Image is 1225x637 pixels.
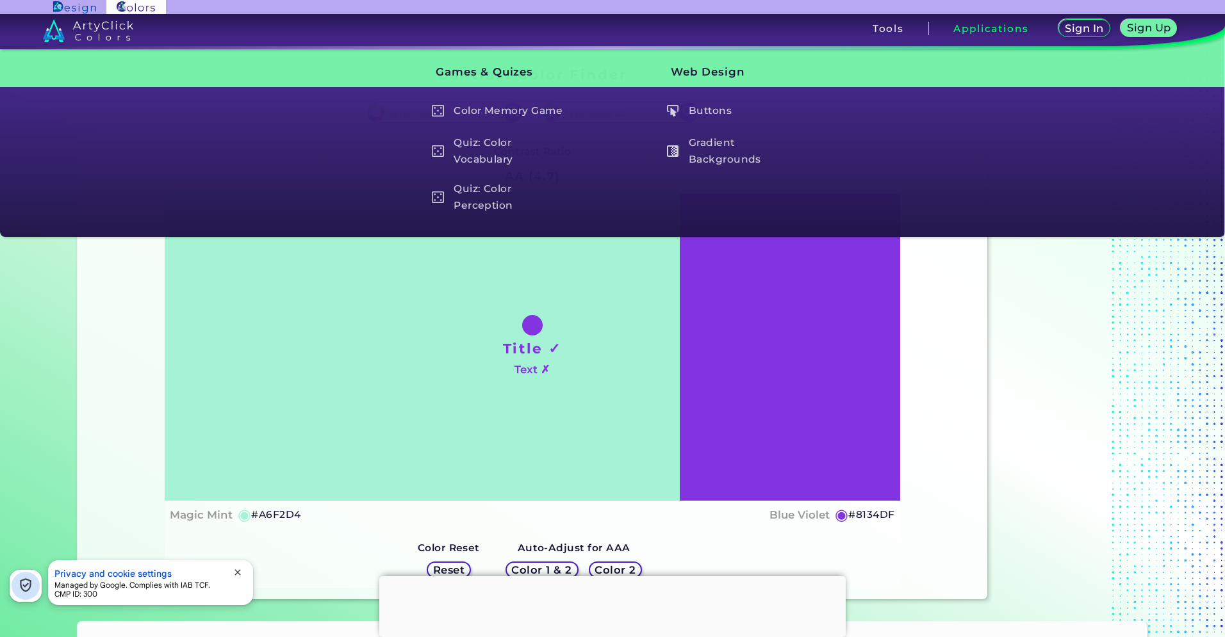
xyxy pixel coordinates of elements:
strong: Color Reset [418,542,480,554]
strong: Auto-Adjust for AAA [518,542,630,554]
img: ArtyClick Design logo [53,1,96,13]
h5: Color 1 & 2 [513,565,570,575]
h5: Sign In [1066,24,1103,34]
img: icon_game_white.svg [432,191,444,204]
h3: Tools [873,24,904,33]
h5: Color Memory Game [425,99,575,123]
h3: Applications [953,24,1028,33]
a: Quiz: Color Perception [425,179,576,216]
h4: Magic Mint [170,506,233,524]
h5: Quiz: Color Vocabulary [425,133,575,170]
a: Buttons [659,99,810,123]
img: icon_game_white.svg [432,105,444,117]
h1: Title ✓ [503,339,562,358]
h5: Gradient Backgrounds [661,133,810,170]
h5: Sign Up [1128,23,1170,33]
iframe: Advertisement [992,62,1153,604]
img: icon_gradient_white.svg [667,145,679,157]
h5: Quiz: Color Perception [425,179,575,216]
img: icon_click_button_white.svg [667,105,679,117]
a: Quiz: Color Vocabulary [425,133,576,170]
h5: Buttons [661,99,810,123]
h5: ◉ [238,507,252,522]
a: Sign In [1060,20,1109,37]
iframe: Advertisement [379,576,846,634]
img: logo_artyclick_colors_white.svg [43,19,133,42]
h5: Color 2 [596,565,635,575]
h5: Reset [434,565,464,575]
a: Gradient Backgrounds [659,133,810,170]
a: Color Memory Game [425,99,576,123]
h4: Text ✗ [514,360,550,379]
h4: Blue Violet [769,506,830,524]
img: icon_game_white.svg [432,145,444,157]
h5: #8134DF [848,506,894,523]
a: Sign Up [1122,20,1176,37]
h5: ◉ [835,507,849,522]
h5: #A6F2D4 [251,506,300,523]
h3: Web Design [649,56,810,88]
h3: Games & Quizes [415,56,576,88]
